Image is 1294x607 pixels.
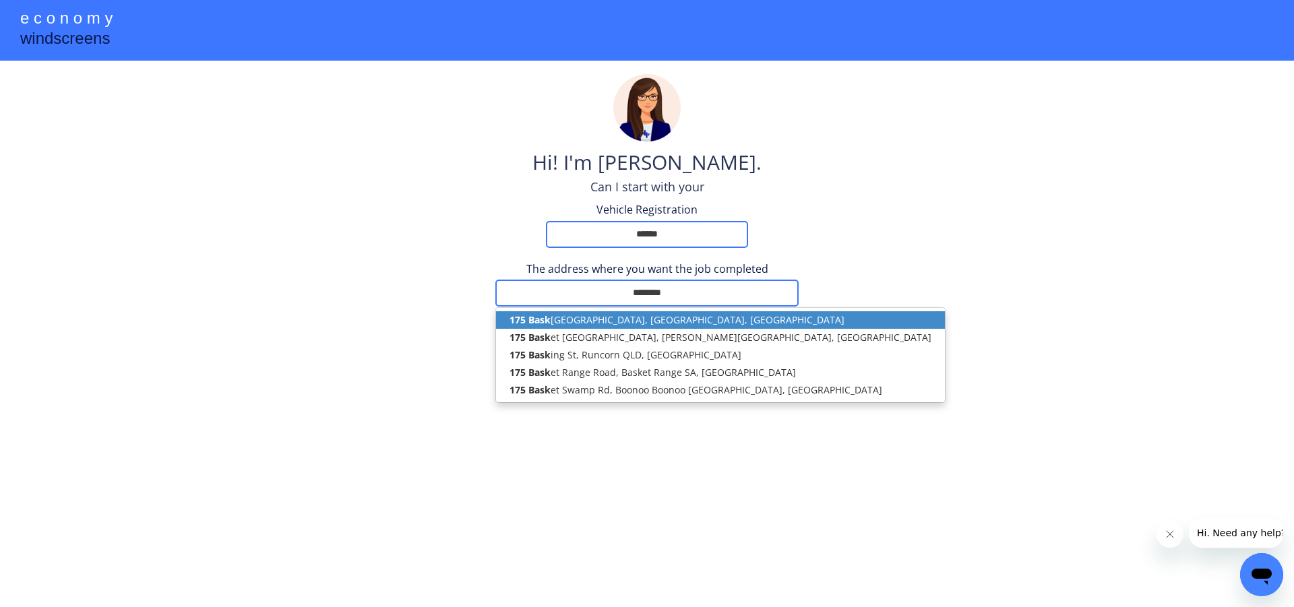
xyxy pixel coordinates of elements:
[496,381,945,399] p: et Swamp Rd, Boonoo Boonoo [GEOGRAPHIC_DATA], [GEOGRAPHIC_DATA]
[1240,553,1283,596] iframe: Button to launch messaging window
[496,346,945,364] p: ing St, Runcorn QLD, [GEOGRAPHIC_DATA]
[510,348,551,361] strong: 175 Bask
[510,331,551,344] strong: 175 Bask
[532,148,762,179] div: Hi! I'm [PERSON_NAME].
[8,9,97,20] span: Hi. Need any help?
[510,383,551,396] strong: 175 Bask
[580,202,714,217] div: Vehicle Registration
[496,329,945,346] p: et [GEOGRAPHIC_DATA], [PERSON_NAME][GEOGRAPHIC_DATA], [GEOGRAPHIC_DATA]
[495,261,799,276] div: The address where you want the job completed
[510,313,551,326] strong: 175 Bask
[20,7,113,32] div: e c o n o m y
[1157,521,1183,548] iframe: Close message
[1189,518,1283,548] iframe: Message from company
[20,27,110,53] div: windscreens
[510,366,551,379] strong: 175 Bask
[613,74,681,141] img: madeline.png
[496,311,945,329] p: [GEOGRAPHIC_DATA], [GEOGRAPHIC_DATA], [GEOGRAPHIC_DATA]
[590,179,704,195] div: Can I start with your
[496,364,945,381] p: et Range Road, Basket Range SA, [GEOGRAPHIC_DATA]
